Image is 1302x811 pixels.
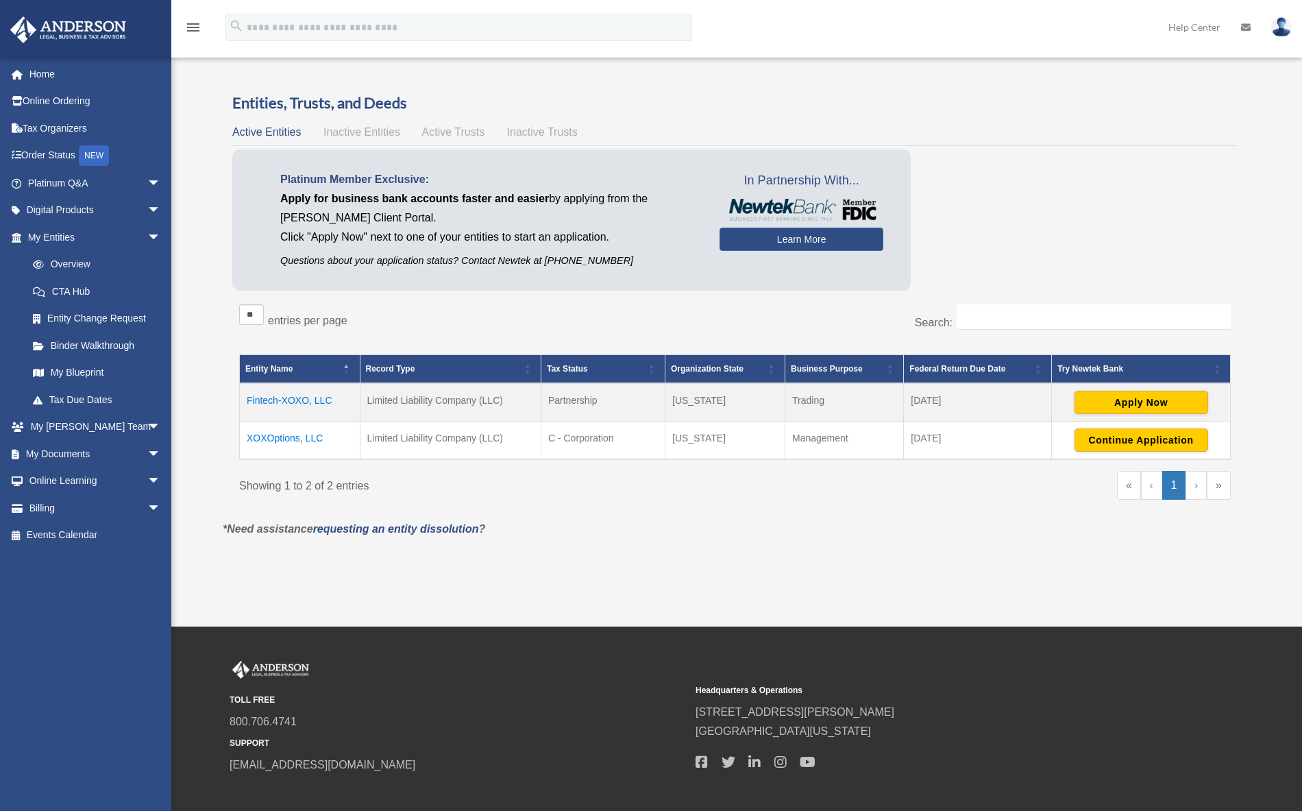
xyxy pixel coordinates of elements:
a: Tax Organizers [10,114,182,142]
div: NEW [79,145,109,166]
a: Entity Change Request [19,305,175,332]
button: Apply Now [1074,391,1208,414]
p: Platinum Member Exclusive: [280,170,699,189]
i: search [229,19,244,34]
th: Organization State: Activate to sort [665,355,785,384]
div: Try Newtek Bank [1057,361,1209,377]
span: Inactive Entities [323,126,400,138]
span: Active Entities [232,126,301,138]
span: arrow_drop_down [147,223,175,252]
td: Limited Liability Company (LLC) [360,422,541,460]
td: Limited Liability Company (LLC) [360,383,541,422]
span: In Partnership With... [720,170,883,192]
td: [DATE] [904,422,1052,460]
span: Federal Return Due Date [909,364,1005,374]
a: My Documentsarrow_drop_down [10,440,182,468]
p: Questions about your application status? Contact Newtek at [PHONE_NUMBER] [280,252,699,269]
a: Home [10,60,182,88]
small: TOLL FREE [230,693,686,707]
a: Overview [19,251,168,278]
a: Events Calendar [10,522,182,549]
a: 800.706.4741 [230,716,297,727]
td: [US_STATE] [665,383,785,422]
em: *Need assistance ? [223,523,485,535]
span: Entity Name [245,364,293,374]
a: [STREET_ADDRESS][PERSON_NAME] [696,706,894,718]
span: arrow_drop_down [147,440,175,468]
a: My Blueprint [19,359,175,387]
span: arrow_drop_down [147,494,175,522]
span: Organization State [671,364,744,374]
label: entries per page [268,315,347,326]
span: arrow_drop_down [147,413,175,441]
a: menu [185,24,201,36]
td: Management [785,422,904,460]
span: Active Trusts [422,126,485,138]
span: Tax Status [547,364,588,374]
img: Anderson Advisors Platinum Portal [230,661,312,679]
th: Tax Status: Activate to sort [541,355,665,384]
th: Try Newtek Bank : Activate to sort [1052,355,1231,384]
a: Previous [1141,471,1162,500]
td: Partnership [541,383,665,422]
th: Record Type: Activate to sort [360,355,541,384]
a: My Entitiesarrow_drop_down [10,223,175,251]
span: arrow_drop_down [147,468,175,496]
a: requesting an entity dissolution [313,523,479,535]
td: Fintech-XOXO, LLC [240,383,360,422]
th: Business Purpose: Activate to sort [785,355,904,384]
a: Last [1207,471,1231,500]
a: Digital Productsarrow_drop_down [10,197,182,224]
a: Platinum Q&Aarrow_drop_down [10,169,182,197]
a: CTA Hub [19,278,175,305]
p: by applying from the [PERSON_NAME] Client Portal. [280,189,699,228]
a: Billingarrow_drop_down [10,494,182,522]
span: Apply for business bank accounts faster and easier [280,193,549,204]
a: First [1117,471,1141,500]
button: Continue Application [1074,428,1208,452]
a: [EMAIL_ADDRESS][DOMAIN_NAME] [230,759,415,771]
h3: Entities, Trusts, and Deeds [232,93,1238,114]
img: User Pic [1271,17,1292,37]
td: XOXOptions, LLC [240,422,360,460]
img: Anderson Advisors Platinum Portal [6,16,130,43]
a: [GEOGRAPHIC_DATA][US_STATE] [696,725,871,737]
a: Online Ordering [10,88,182,115]
span: arrow_drop_down [147,197,175,225]
span: arrow_drop_down [147,169,175,197]
a: Tax Due Dates [19,386,175,413]
a: Learn More [720,228,883,251]
a: My [PERSON_NAME] Teamarrow_drop_down [10,413,182,441]
a: 1 [1162,471,1186,500]
td: [DATE] [904,383,1052,422]
span: Record Type [366,364,415,374]
td: Trading [785,383,904,422]
label: Search: [915,317,953,328]
small: Headquarters & Operations [696,683,1152,698]
a: Order StatusNEW [10,142,182,170]
td: C - Corporation [541,422,665,460]
i: menu [185,19,201,36]
img: NewtekBankLogoSM.png [726,199,876,221]
small: SUPPORT [230,736,686,751]
div: Showing 1 to 2 of 2 entries [239,471,725,496]
a: Online Learningarrow_drop_down [10,468,182,495]
th: Entity Name: Activate to invert sorting [240,355,360,384]
p: Click "Apply Now" next to one of your entities to start an application. [280,228,699,247]
th: Federal Return Due Date: Activate to sort [904,355,1052,384]
td: [US_STATE] [665,422,785,460]
span: Business Purpose [791,364,863,374]
span: Inactive Trusts [507,126,578,138]
a: Binder Walkthrough [19,332,175,359]
a: Next [1186,471,1207,500]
